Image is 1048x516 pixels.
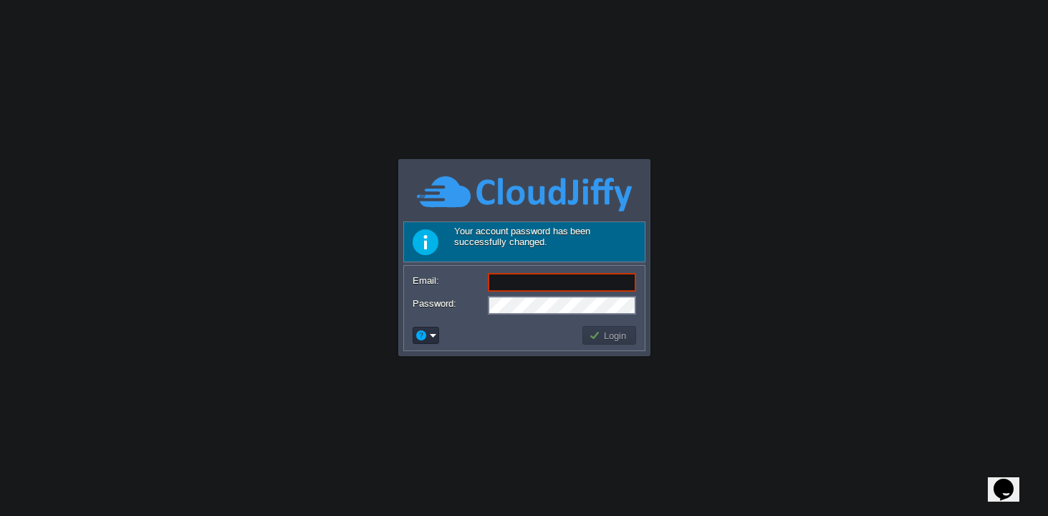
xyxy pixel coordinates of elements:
[417,174,632,214] img: CloudJiffy
[403,221,645,262] div: Your account password has been successfully changed.
[413,273,486,288] label: Email:
[413,296,486,311] label: Password:
[988,459,1034,502] iframe: chat widget
[589,329,630,342] button: Login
